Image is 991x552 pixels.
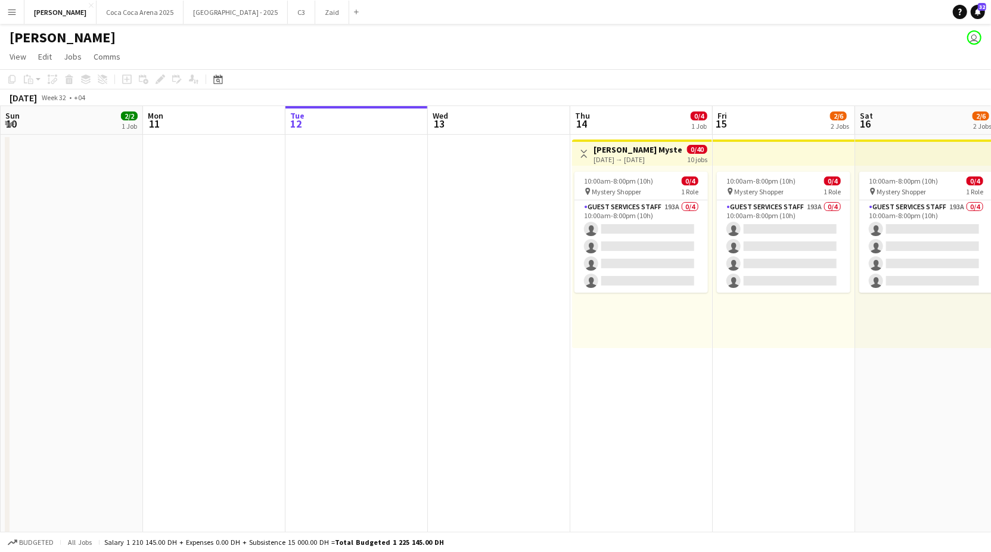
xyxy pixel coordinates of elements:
[573,117,590,131] span: 14
[288,117,305,131] span: 12
[146,117,163,131] span: 11
[24,1,97,24] button: [PERSON_NAME]
[66,538,94,547] span: All jobs
[10,92,37,104] div: [DATE]
[973,111,989,120] span: 2/6
[121,111,138,120] span: 2/2
[824,187,841,196] span: 1 Role
[967,176,983,185] span: 0/4
[869,176,938,185] span: 10:00am-8:00pm (10h)
[584,176,653,185] span: 10:00am-8:00pm (10h)
[594,155,682,164] div: [DATE] → [DATE]
[38,51,52,62] span: Edit
[94,51,120,62] span: Comms
[681,187,698,196] span: 1 Role
[122,122,137,131] div: 1 Job
[594,144,682,155] h3: [PERSON_NAME] Mystery Shopper
[64,51,82,62] span: Jobs
[335,538,444,547] span: Total Budgeted 1 225 145.00 DH
[575,110,590,121] span: Thu
[734,187,784,196] span: Mystery Shopper
[6,536,55,549] button: Budgeted
[691,111,707,120] span: 0/4
[831,122,849,131] div: 2 Jobs
[691,122,707,131] div: 1 Job
[104,538,444,547] div: Salary 1 210 145.00 DH + Expenses 0.00 DH + Subsistence 15 000.00 DH =
[967,30,981,45] app-user-avatar: Kate Oliveros
[687,145,707,154] span: 0/40
[824,176,841,185] span: 0/4
[717,110,727,121] span: Fri
[288,1,315,24] button: C3
[877,187,926,196] span: Mystery Shopper
[19,538,54,547] span: Budgeted
[717,200,850,293] app-card-role: Guest Services Staff193A0/410:00am-8:00pm (10h)
[33,49,57,64] a: Edit
[716,117,727,131] span: 15
[315,1,349,24] button: Zaid
[687,154,707,164] div: 10 jobs
[830,111,847,120] span: 2/6
[74,93,85,102] div: +04
[858,117,873,131] span: 16
[4,117,20,131] span: 10
[5,110,20,121] span: Sun
[59,49,86,64] a: Jobs
[433,110,448,121] span: Wed
[966,187,983,196] span: 1 Role
[39,93,69,102] span: Week 32
[574,200,708,293] app-card-role: Guest Services Staff193A0/410:00am-8:00pm (10h)
[860,110,873,121] span: Sat
[431,117,448,131] span: 13
[978,3,986,11] span: 32
[89,49,125,64] a: Comms
[97,1,184,24] button: Coca Coca Arena 2025
[10,29,116,46] h1: [PERSON_NAME]
[726,176,796,185] span: 10:00am-8:00pm (10h)
[592,187,641,196] span: Mystery Shopper
[574,172,708,293] app-job-card: 10:00am-8:00pm (10h)0/4 Mystery Shopper1 RoleGuest Services Staff193A0/410:00am-8:00pm (10h)
[971,5,985,19] a: 32
[717,172,850,293] app-job-card: 10:00am-8:00pm (10h)0/4 Mystery Shopper1 RoleGuest Services Staff193A0/410:00am-8:00pm (10h)
[5,49,31,64] a: View
[148,110,163,121] span: Mon
[682,176,698,185] span: 0/4
[10,51,26,62] span: View
[290,110,305,121] span: Tue
[184,1,288,24] button: [GEOGRAPHIC_DATA] - 2025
